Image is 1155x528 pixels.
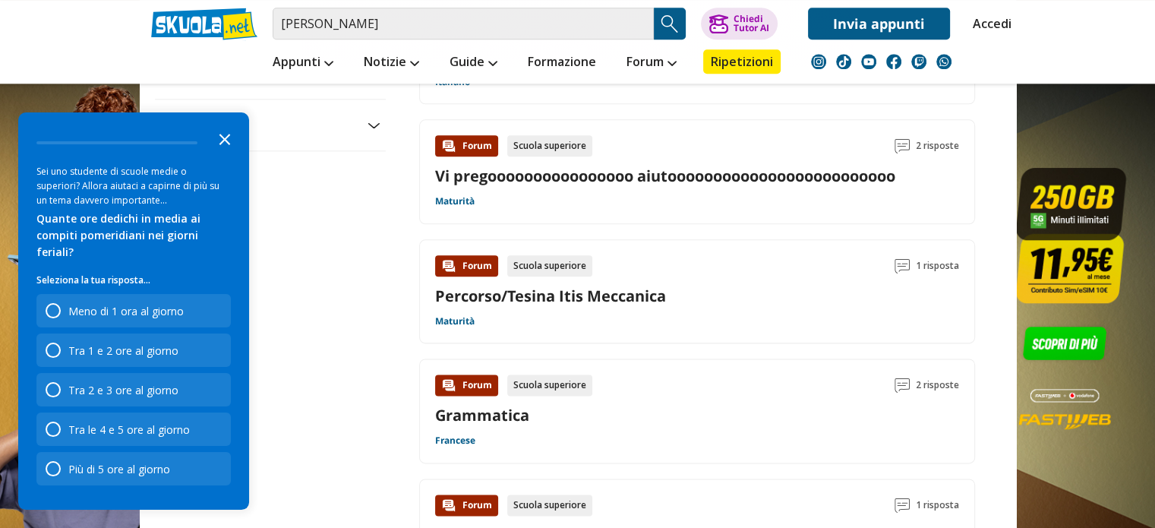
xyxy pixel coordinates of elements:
[68,343,178,358] div: Tra 1 e 2 ore al giorno
[507,135,592,157] div: Scuola superiore
[435,135,498,157] div: Forum
[441,498,456,513] img: Forum contenuto
[895,138,910,153] img: Commenti lettura
[895,378,910,393] img: Commenti lettura
[441,378,456,393] img: Forum contenuto
[435,315,475,327] a: Maturità
[507,255,592,277] div: Scuola superiore
[936,54,951,69] img: WhatsApp
[916,495,959,516] span: 1 risposta
[210,123,240,153] button: Close the survey
[435,405,529,425] a: Grammatica
[435,495,498,516] div: Forum
[36,334,231,367] div: Tra 1 e 2 ore al giorno
[18,112,249,510] div: Survey
[861,54,876,69] img: youtube
[435,435,475,447] a: Francese
[435,195,475,207] a: Maturità
[973,8,1005,40] a: Accedi
[68,304,184,318] div: Meno di 1 ora al giorno
[269,49,337,77] a: Appunti
[808,8,950,40] a: Invia appunti
[273,8,654,40] input: Cerca appunti, riassunti o versioni
[36,373,231,406] div: Tra 2 e 3 ore al giorno
[895,498,910,513] img: Commenti lettura
[911,54,926,69] img: twitch
[36,164,231,207] div: Sei uno studente di scuole medie o superiori? Allora aiutaci a capirne di più su un tema davvero ...
[68,422,190,437] div: Tra le 4 e 5 ore al giorno
[68,462,170,476] div: Più di 5 ore al giorno
[36,273,231,288] p: Seleziona la tua risposta...
[435,375,498,396] div: Forum
[435,286,666,306] a: Percorso/Tesina Itis Meccanica
[68,383,178,397] div: Tra 2 e 3 ore al giorno
[36,452,231,485] div: Più di 5 ore al giorno
[441,138,456,153] img: Forum contenuto
[916,375,959,396] span: 2 risposte
[435,255,498,277] div: Forum
[441,258,456,273] img: Forum contenuto
[36,294,231,327] div: Meno di 1 ora al giorno
[36,210,231,261] div: Quante ore dedichi in media ai compiti pomeridiani nei giorni feriali?
[435,166,895,186] a: Vi pregoooooooooooooooo aiutooooooooooooooooooooooooo
[36,413,231,446] div: Tra le 4 e 5 ore al giorno
[368,122,380,128] img: Apri e chiudi sezione
[895,258,910,273] img: Commenti lettura
[507,375,592,396] div: Scuola superiore
[886,54,901,69] img: facebook
[507,495,592,516] div: Scuola superiore
[916,255,959,277] span: 1 risposta
[916,135,959,157] span: 2 risposte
